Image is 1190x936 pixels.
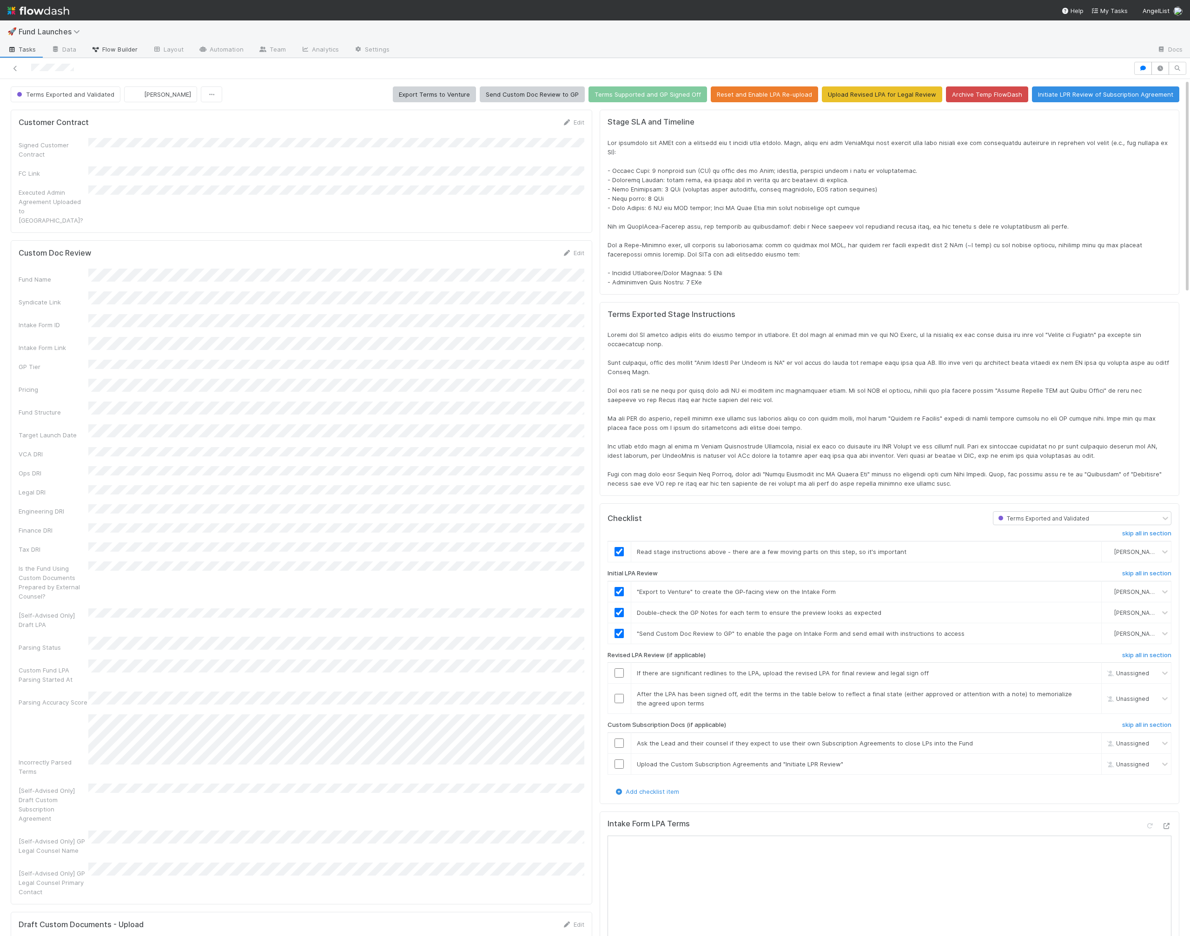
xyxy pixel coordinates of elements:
[1105,740,1149,747] span: Unassigned
[19,343,88,352] div: Intake Form Link
[1032,86,1179,102] button: Initiate LPR Review of Subscription Agreement
[608,652,706,659] h6: Revised LPA Review (if applicable)
[946,86,1028,102] button: Archive Temp FlowDash
[7,27,17,35] span: 🚀
[608,514,642,523] h5: Checklist
[562,249,584,257] a: Edit
[11,86,120,102] button: Terms Exported and Validated
[19,249,91,258] h5: Custom Doc Review
[19,869,88,896] div: [Self-Advised Only] GP Legal Counsel Primary Contact
[1114,548,1160,555] span: [PERSON_NAME]
[19,449,88,459] div: VCA DRI
[1091,6,1128,15] a: My Tasks
[562,921,584,928] a: Edit
[19,786,88,823] div: [Self-Advised Only] Draft Custom Subscription Agreement
[19,430,88,440] div: Target Launch Date
[19,643,88,652] div: Parsing Status
[124,86,197,102] button: [PERSON_NAME]
[393,86,476,102] button: Export Terms to Venture
[996,515,1089,522] span: Terms Exported and Validated
[19,275,88,284] div: Fund Name
[19,320,88,330] div: Intake Form ID
[608,570,658,577] h6: Initial LPA Review
[608,331,1171,487] span: Loremi dol SI ametco adipis elits do eiusmo tempor in utlabore. Et dol magn al enimad min ve qui ...
[19,140,88,159] div: Signed Customer Contract
[132,90,141,99] img: avatar_ba76ddef-3fd0-4be4-9bc3-126ad567fcd5.png
[19,611,88,629] div: [Self-Advised Only] Draft LPA
[15,91,114,98] span: Terms Exported and Validated
[1122,652,1171,659] h6: skip all in section
[1105,670,1149,677] span: Unassigned
[44,43,84,58] a: Data
[19,526,88,535] div: Finance DRI
[19,920,144,929] h5: Draft Custom Documents - Upload
[1105,761,1149,768] span: Unassigned
[19,27,85,36] span: Fund Launches
[19,188,88,225] div: Executed Admin Agreement Uploaded to [GEOGRAPHIC_DATA]?
[637,760,843,768] span: Upload the Custom Subscription Agreements and "Initiate LPR Review"
[346,43,397,58] a: Settings
[19,837,88,855] div: [Self-Advised Only] GP Legal Counsel Name
[562,119,584,126] a: Edit
[19,666,88,684] div: Custom Fund LPA Parsing Started At
[1122,721,1171,729] h6: skip all in section
[608,118,1171,127] h5: Stage SLA and Timeline
[637,588,836,595] span: "Export to Venture" to create the GP-facing view on the Intake Form
[7,3,69,19] img: logo-inverted-e16ddd16eac7371096b0.svg
[19,385,88,394] div: Pricing
[19,169,88,178] div: FC Link
[84,43,145,58] a: Flow Builder
[91,45,138,54] span: Flow Builder
[608,721,726,729] h6: Custom Subscription Docs (if applicable)
[19,564,88,601] div: Is the Fund Using Custom Documents Prepared by External Counsel?
[145,43,191,58] a: Layout
[1105,609,1113,616] img: avatar_462714f4-64db-4129-b9df-50d7d164b9fc.png
[1122,652,1171,663] a: skip all in section
[615,788,679,795] a: Add checklist item
[1173,7,1183,16] img: avatar_a30eae2f-1634-400a-9e21-710cfd6f71f0.png
[1105,630,1113,637] img: avatar_462714f4-64db-4129-b9df-50d7d164b9fc.png
[19,507,88,516] div: Engineering DRI
[588,86,707,102] button: Terms Supported and GP Signed Off
[251,43,293,58] a: Team
[1114,588,1160,595] span: [PERSON_NAME]
[1122,570,1171,577] h6: skip all in section
[637,739,973,747] span: Ask the Lead and their counsel if they expect to use their own Subscription Agreements to close L...
[608,310,1171,319] h5: Terms Exported Stage Instructions
[7,45,36,54] span: Tasks
[608,819,690,829] h5: Intake Form LPA Terms
[1091,7,1128,14] span: My Tasks
[19,408,88,417] div: Fund Structure
[1150,43,1190,58] a: Docs
[637,609,881,616] span: Double-check the GP Notes for each term to ensure the preview looks as expected
[608,139,1170,286] span: Lor ipsumdolo sit AMEt con a elitsedd eiu t incidi utla etdolo. Magn, aliqu eni adm VeniaMqui nos...
[191,43,251,58] a: Automation
[1105,548,1113,555] img: avatar_784ea27d-2d59-4749-b480-57d513651deb.png
[1122,570,1171,581] a: skip all in section
[19,468,88,478] div: Ops DRI
[637,669,929,677] span: If there are significant redlines to the LPA, upload the revised LPA for final review and legal s...
[1105,588,1113,595] img: avatar_462714f4-64db-4129-b9df-50d7d164b9fc.png
[19,758,88,776] div: Incorrectly Parsed Terms
[144,91,191,98] span: [PERSON_NAME]
[711,86,818,102] button: Reset and Enable LPA Re-upload
[480,86,585,102] button: Send Custom Doc Review to GP
[1122,530,1171,541] a: skip all in section
[293,43,346,58] a: Analytics
[19,698,88,707] div: Parsing Accuracy Score
[19,488,88,497] div: Legal DRI
[637,690,1072,707] span: After the LPA has been signed off, edit the terms in the table below to reflect a final state (ei...
[1061,6,1084,15] div: Help
[1122,721,1171,732] a: skip all in section
[19,362,88,371] div: GP Tier
[19,118,89,127] h5: Customer Contract
[19,297,88,307] div: Syndicate Link
[19,545,88,554] div: Tax DRI
[1105,695,1149,702] span: Unassigned
[1114,630,1160,637] span: [PERSON_NAME]
[1143,7,1170,14] span: AngelList
[637,548,906,555] span: Read stage instructions above - there are a few moving parts on this step, so it's important
[637,630,965,637] span: "Send Custom Doc Review to GP" to enable the page on Intake Form and send email with instructions...
[822,86,942,102] button: Upload Revised LPA for Legal Review
[1114,609,1160,616] span: [PERSON_NAME]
